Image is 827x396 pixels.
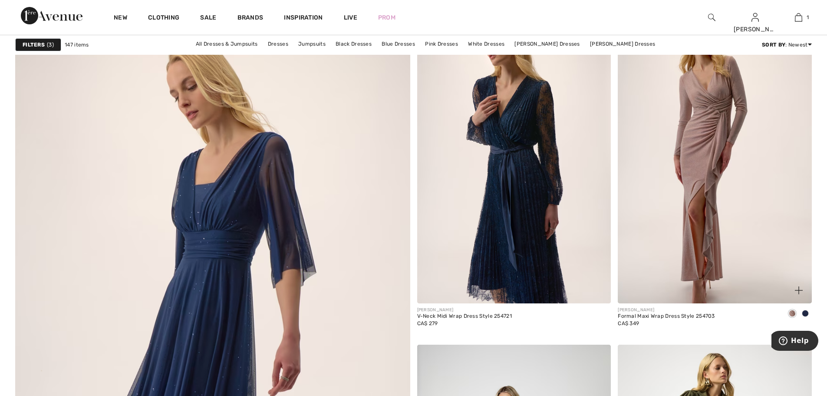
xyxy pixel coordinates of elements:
[200,14,216,23] a: Sale
[777,12,820,23] a: 1
[421,38,462,50] a: Pink Dresses
[344,13,357,22] a: Live
[734,25,776,34] div: [PERSON_NAME]
[771,331,818,353] iframe: Opens a widget where you can find more information
[23,41,45,49] strong: Filters
[618,320,639,326] span: CA$ 349
[510,38,584,50] a: [PERSON_NAME] Dresses
[378,13,395,22] a: Prom
[586,38,659,50] a: [PERSON_NAME] Dresses
[417,12,611,303] img: V-Neck Midi Wrap Dress Style 254721. Midnight Blue
[799,307,812,321] div: Navy Blue
[762,41,812,49] div: : Newest
[65,41,89,49] span: 147 items
[21,7,82,24] img: 1ère Avenue
[148,14,179,23] a: Clothing
[331,38,376,50] a: Black Dresses
[264,38,293,50] a: Dresses
[618,313,715,319] div: Formal Maxi Wrap Dress Style 254703
[751,13,759,21] a: Sign In
[284,14,323,23] span: Inspiration
[751,12,759,23] img: My Info
[417,307,512,313] div: [PERSON_NAME]
[618,12,812,303] img: Formal Maxi Wrap Dress Style 254703. Rose
[191,38,262,50] a: All Dresses & Jumpsuits
[795,12,802,23] img: My Bag
[795,286,803,294] img: plus_v2.svg
[237,14,264,23] a: Brands
[114,14,127,23] a: New
[47,41,54,49] span: 3
[618,307,715,313] div: [PERSON_NAME]
[417,313,512,319] div: V-Neck Midi Wrap Dress Style 254721
[294,38,330,50] a: Jumpsuits
[786,307,799,321] div: Rose
[807,13,809,21] span: 1
[464,38,509,50] a: White Dresses
[417,320,438,326] span: CA$ 279
[377,38,419,50] a: Blue Dresses
[708,12,715,23] img: search the website
[762,42,785,48] strong: Sort By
